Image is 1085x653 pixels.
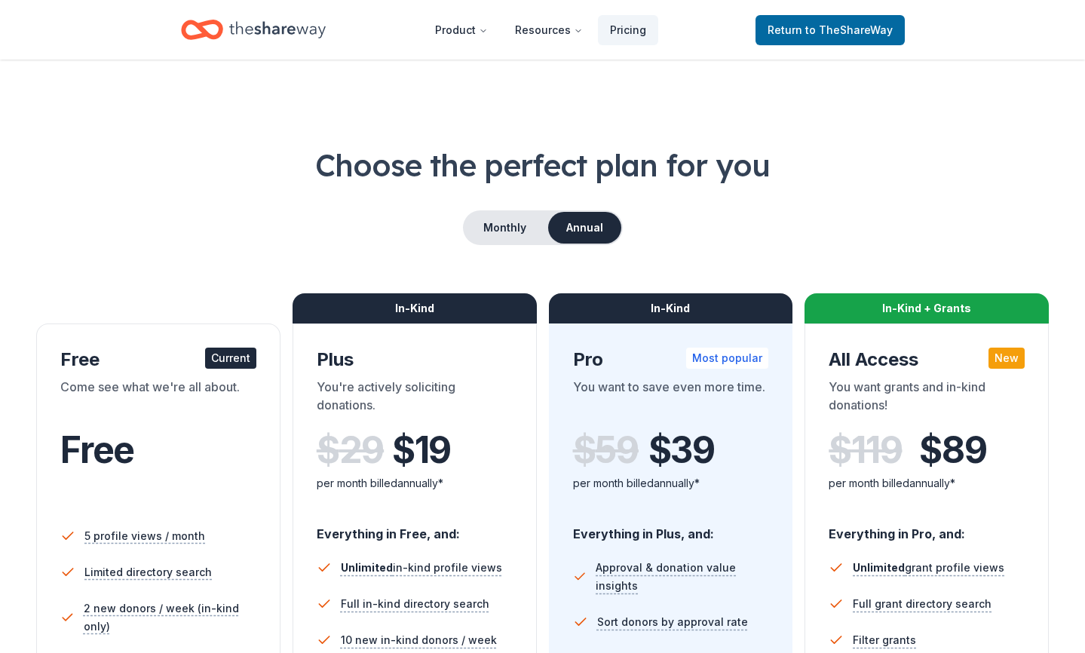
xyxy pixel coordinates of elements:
[805,293,1049,323] div: In-Kind + Grants
[293,293,537,323] div: In-Kind
[768,21,893,39] span: Return
[596,559,768,595] span: Approval & donation value insights
[805,23,893,36] span: to TheShareWay
[597,613,748,631] span: Sort donors by approval rate
[573,474,769,492] div: per month billed annually*
[84,599,256,636] span: 2 new donors / week (in-kind only)
[549,293,793,323] div: In-Kind
[853,561,905,574] span: Unlimited
[317,512,513,544] div: Everything in Free, and:
[392,429,451,471] span: $ 19
[853,631,916,649] span: Filter grants
[829,378,1025,420] div: You want grants and in-kind donations!
[84,563,212,581] span: Limited directory search
[756,15,905,45] a: Returnto TheShareWay
[317,378,513,420] div: You're actively soliciting donations.
[464,212,545,244] button: Monthly
[423,12,658,48] nav: Main
[181,12,326,48] a: Home
[341,595,489,613] span: Full in-kind directory search
[60,428,134,472] span: Free
[853,595,992,613] span: Full grant directory search
[60,378,256,420] div: Come see what we're all about.
[341,561,502,574] span: in-kind profile views
[919,429,986,471] span: $ 89
[36,144,1049,186] h1: Choose the perfect plan for you
[317,474,513,492] div: per month billed annually*
[317,348,513,372] div: Plus
[988,348,1025,369] div: New
[573,348,769,372] div: Pro
[598,15,658,45] a: Pricing
[829,474,1025,492] div: per month billed annually*
[686,348,768,369] div: Most popular
[573,378,769,420] div: You want to save even more time.
[341,561,393,574] span: Unlimited
[60,348,256,372] div: Free
[829,348,1025,372] div: All Access
[84,527,205,545] span: 5 profile views / month
[548,212,621,244] button: Annual
[853,561,1004,574] span: grant profile views
[341,631,497,649] span: 10 new in-kind donors / week
[423,15,500,45] button: Product
[829,512,1025,544] div: Everything in Pro, and:
[205,348,256,369] div: Current
[648,429,715,471] span: $ 39
[503,15,595,45] button: Resources
[573,512,769,544] div: Everything in Plus, and:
